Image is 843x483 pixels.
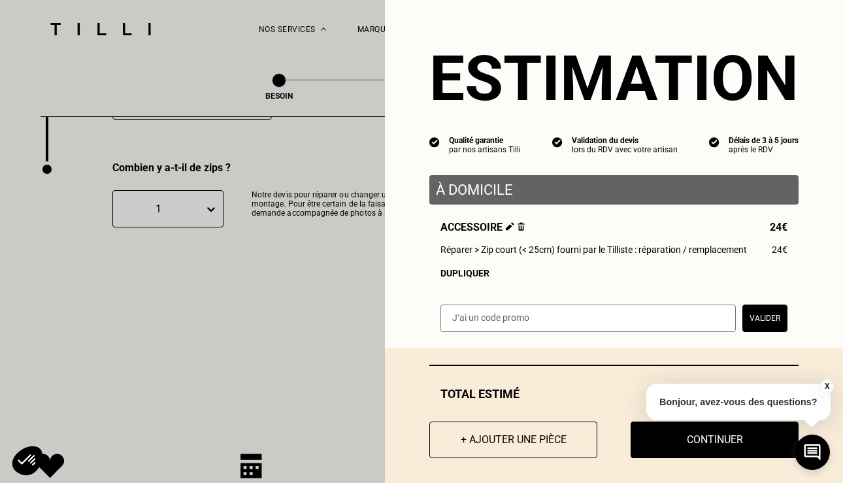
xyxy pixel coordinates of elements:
[518,222,525,231] img: Supprimer
[772,244,787,255] span: 24€
[552,136,563,148] img: icon list info
[429,422,597,458] button: + Ajouter une pièce
[646,384,831,420] p: Bonjour, avez-vous des questions?
[440,268,787,278] div: Dupliquer
[631,422,799,458] button: Continuer
[742,305,787,332] button: Valider
[440,221,525,233] span: Accessoire
[820,379,833,393] button: X
[436,182,792,198] p: À domicile
[709,136,719,148] img: icon list info
[449,145,521,154] div: par nos artisans Tilli
[729,145,799,154] div: après le RDV
[440,244,747,255] span: Réparer > Zip court (< 25cm) fourni par le Tilliste : réparation / remplacement
[449,136,521,145] div: Qualité garantie
[506,222,514,231] img: Éditer
[572,145,678,154] div: lors du RDV avec votre artisan
[770,221,787,233] span: 24€
[440,305,736,332] input: J‘ai un code promo
[729,136,799,145] div: Délais de 3 à 5 jours
[572,136,678,145] div: Validation du devis
[429,42,799,115] section: Estimation
[429,136,440,148] img: icon list info
[429,387,799,401] div: Total estimé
